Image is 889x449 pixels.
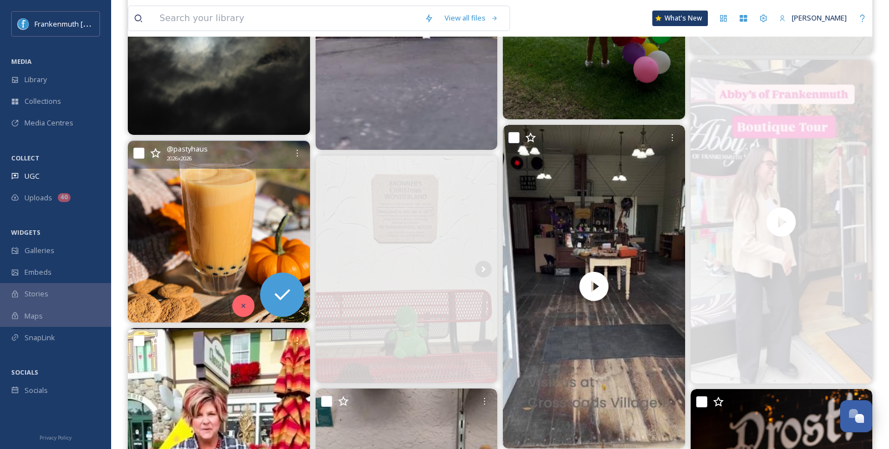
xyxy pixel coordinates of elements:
span: WIDGETS [11,228,41,236]
input: Search your library [154,6,419,31]
span: Privacy Policy [39,434,72,441]
span: Embeds [24,267,52,278]
span: Media Centres [24,118,73,128]
span: COLLECT [11,154,39,162]
video: Step inside and stay a while 🛍️🤩 Stop in to shop our many collections or shop online at abbysoffr... [690,60,872,384]
span: Galleries [24,245,54,256]
span: Collections [24,96,61,107]
span: Uploads [24,193,52,203]
span: MEDIA [11,57,32,65]
span: 2026 x 2026 [167,155,192,163]
img: thumbnail [690,60,872,384]
a: [PERSON_NAME] [773,7,852,29]
img: thumbnail [503,125,685,448]
span: SOCIALS [11,368,38,376]
a: View all files [439,7,504,29]
a: What's New [652,11,708,26]
span: Maps [24,311,43,321]
span: [PERSON_NAME] [792,13,847,23]
button: Open Chat [840,400,872,432]
span: Library [24,74,47,85]
span: Socials [24,385,48,396]
span: UGC [24,171,39,181]
img: Social%20Media%20PFP%202025.jpg [18,18,29,29]
span: Stories [24,289,48,299]
span: SnapLink [24,332,55,343]
img: Terry highly recommends visiting Frankenmuth and going to their AMAZING Christmas store! #Michiga... [316,155,498,382]
span: @ pastyhaus [167,144,208,154]
a: Privacy Policy [39,430,72,443]
img: 🍂✨ Fall vibes in a cup! Try our Pumpkin Chai Milk Tea with chewy tapioca pearls — the perfect coz... [128,141,310,323]
span: Frankenmuth [US_STATE] [34,18,118,29]
div: 40 [58,193,71,202]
